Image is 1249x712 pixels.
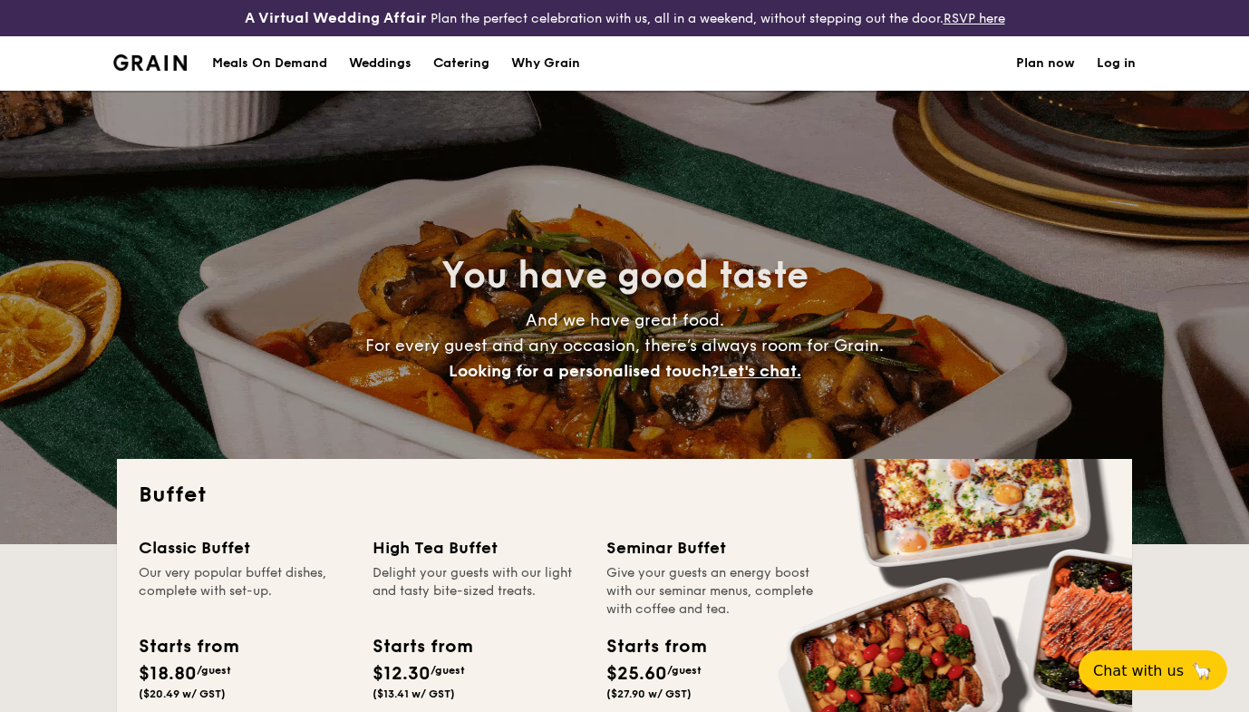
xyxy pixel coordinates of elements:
span: Looking for a personalised touch? [449,361,719,381]
a: Log in [1097,36,1136,91]
div: Weddings [349,36,411,91]
a: Weddings [338,36,422,91]
div: Plan the perfect celebration with us, all in a weekend, without stepping out the door. [208,7,1041,29]
span: /guest [197,664,231,677]
h1: Catering [433,36,489,91]
span: $12.30 [373,663,431,685]
span: Let's chat. [719,361,801,381]
a: Why Grain [500,36,591,91]
span: ($13.41 w/ GST) [373,688,455,700]
a: Catering [422,36,500,91]
div: Starts from [606,633,705,660]
a: Logotype [113,54,187,71]
span: $18.80 [139,663,197,685]
button: Chat with us🦙 [1079,650,1227,690]
div: Seminar Buffet [606,535,818,561]
div: Starts from [139,633,237,660]
h4: A Virtual Wedding Affair [245,7,427,29]
h2: Buffet [139,481,1110,510]
div: High Tea Buffet [373,535,585,561]
img: Grain [113,54,187,71]
span: $25.60 [606,663,667,685]
span: ($27.90 w/ GST) [606,688,692,700]
div: Why Grain [511,36,580,91]
span: Chat with us [1093,662,1184,679]
a: Meals On Demand [201,36,338,91]
span: /guest [667,664,702,677]
span: 🦙 [1191,660,1213,681]
span: And we have great food. For every guest and any occasion, there’s always room for Grain. [365,310,884,381]
span: ($20.49 w/ GST) [139,688,226,700]
a: Plan now [1016,36,1075,91]
div: Our very popular buffet dishes, complete with set-up. [139,564,351,619]
div: Classic Buffet [139,535,351,561]
div: Meals On Demand [212,36,327,91]
div: Give your guests an energy boost with our seminar menus, complete with coffee and tea. [606,564,818,619]
a: RSVP here [944,11,1005,26]
span: You have good taste [441,254,808,297]
div: Starts from [373,633,471,660]
div: Delight your guests with our light and tasty bite-sized treats. [373,564,585,619]
span: /guest [431,664,465,677]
